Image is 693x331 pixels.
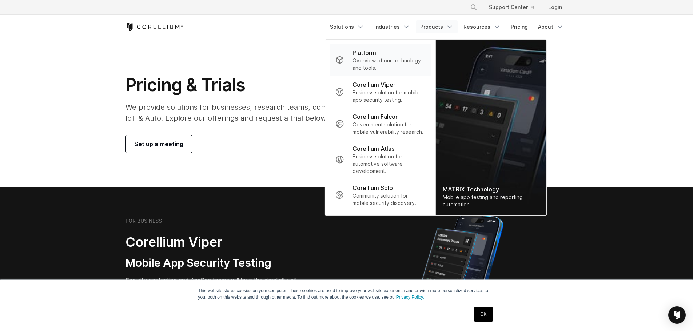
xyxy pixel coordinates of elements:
[353,192,425,207] p: Community solution for mobile security discovery.
[126,135,192,153] a: Set up a meeting
[126,23,183,31] a: Corellium Home
[461,1,568,14] div: Navigation Menu
[126,256,312,270] h3: Mobile App Security Testing
[353,89,425,104] p: Business solution for mobile app security testing.
[370,20,414,33] a: Industries
[353,57,425,72] p: Overview of our technology and tools.
[534,20,568,33] a: About
[126,234,312,250] h2: Corellium Viper
[506,20,532,33] a: Pricing
[353,80,395,89] p: Corellium Viper
[353,144,394,153] p: Corellium Atlas
[353,121,425,136] p: Government solution for mobile vulnerability research.
[353,112,399,121] p: Corellium Falcon
[396,295,424,300] a: Privacy Policy.
[435,40,546,215] img: Matrix_WebNav_1x
[198,287,495,300] p: This website stores cookies on your computer. These cookies are used to improve your website expe...
[126,218,162,224] h6: FOR BUSINESS
[416,20,458,33] a: Products
[126,74,415,96] h1: Pricing & Trials
[474,307,493,322] a: OK
[326,20,369,33] a: Solutions
[329,140,431,179] a: Corellium Atlas Business solution for automotive software development.
[443,194,539,208] div: Mobile app testing and reporting automation.
[668,306,686,324] div: Open Intercom Messenger
[126,102,415,124] p: We provide solutions for businesses, research teams, community individuals, and IoT & Auto. Explo...
[443,185,539,194] div: MATRIX Technology
[542,1,568,14] a: Login
[329,108,431,140] a: Corellium Falcon Government solution for mobile vulnerability research.
[329,76,431,108] a: Corellium Viper Business solution for mobile app security testing.
[329,179,431,211] a: Corellium Solo Community solution for mobile security discovery.
[329,44,431,76] a: Platform Overview of our technology and tools.
[483,1,539,14] a: Support Center
[459,20,505,33] a: Resources
[353,183,393,192] p: Corellium Solo
[126,276,312,302] p: Security pentesting and AppSec teams will love the simplicity of automated report generation comb...
[353,153,425,175] p: Business solution for automotive software development.
[467,1,480,14] button: Search
[353,48,376,57] p: Platform
[134,140,183,148] span: Set up a meeting
[326,20,568,33] div: Navigation Menu
[435,40,546,215] a: MATRIX Technology Mobile app testing and reporting automation.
